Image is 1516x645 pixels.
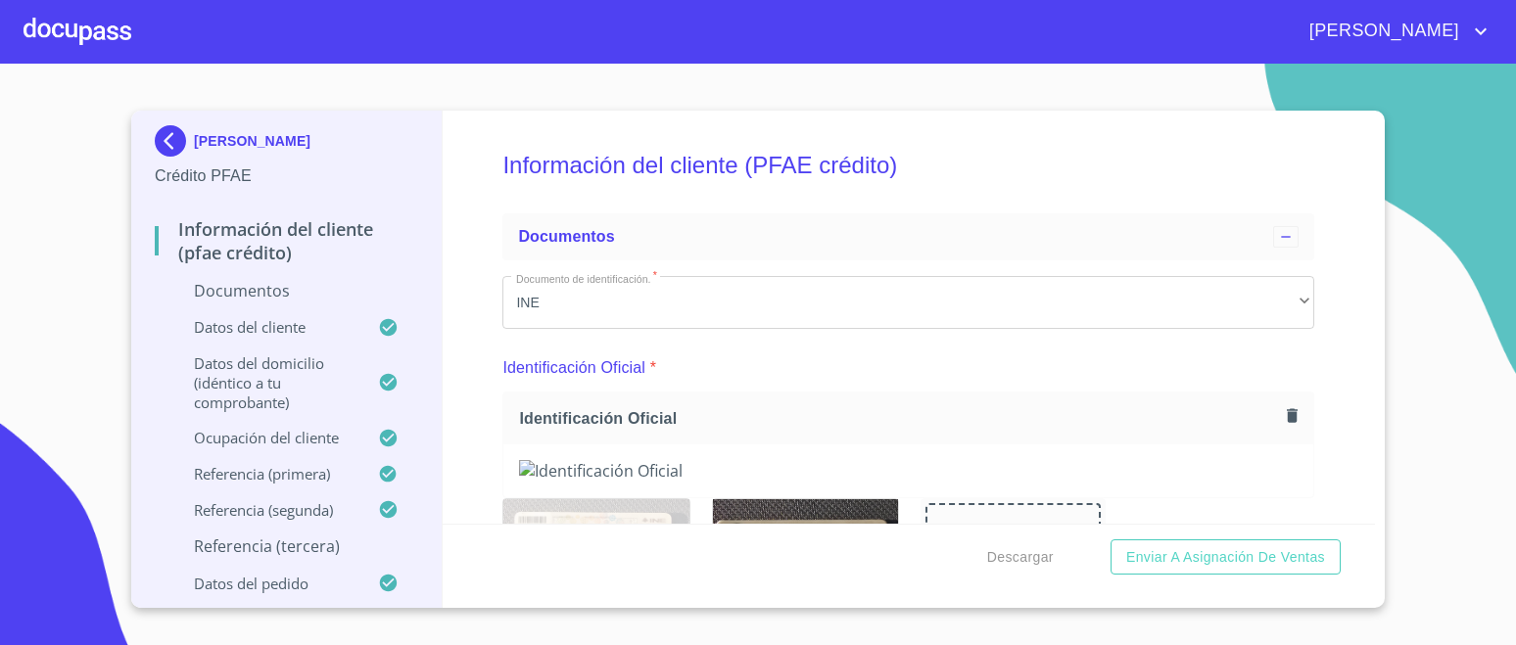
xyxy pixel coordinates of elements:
[502,276,1314,329] div: INE
[518,228,614,245] span: Documentos
[979,539,1062,576] button: Descargar
[1111,539,1341,576] button: Enviar a Asignación de Ventas
[502,356,645,380] p: Identificación Oficial
[155,353,378,412] p: Datos del domicilio (idéntico a tu comprobante)
[1126,545,1325,570] span: Enviar a Asignación de Ventas
[1295,16,1492,47] button: account of current user
[155,280,418,301] p: Documentos
[155,535,418,557] p: Referencia (tercera)
[987,545,1054,570] span: Descargar
[155,428,378,447] p: Ocupación del Cliente
[502,213,1314,260] div: Documentos
[155,464,378,484] p: Referencia (primera)
[155,125,194,157] img: Docupass spot blue
[519,460,1298,482] img: Identificación Oficial
[155,125,418,164] div: [PERSON_NAME]
[502,125,1314,206] h5: Información del cliente (PFAE crédito)
[194,133,310,149] p: [PERSON_NAME]
[155,317,378,337] p: Datos del cliente
[155,164,418,188] p: Crédito PFAE
[519,408,1279,429] span: Identificación Oficial
[1295,16,1469,47] span: [PERSON_NAME]
[155,574,378,593] p: Datos del pedido
[155,217,418,264] p: Información del cliente (PFAE crédito)
[155,500,378,520] p: Referencia (segunda)
[713,499,898,621] img: Identificación Oficial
